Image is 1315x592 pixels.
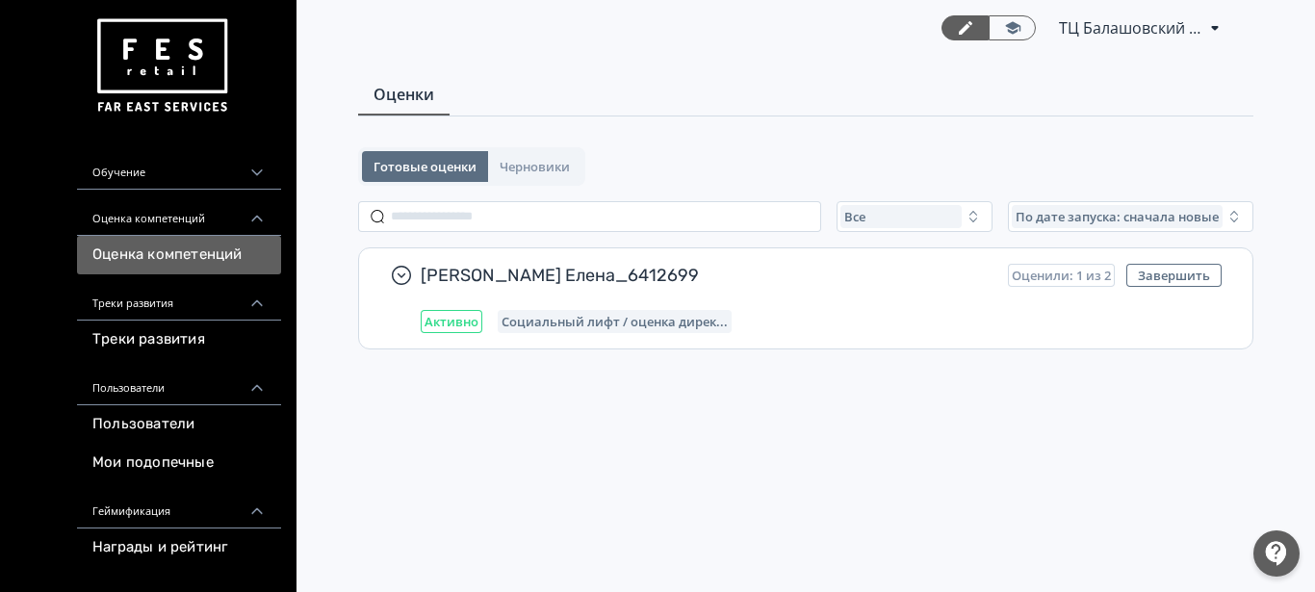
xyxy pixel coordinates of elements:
img: https://files.teachbase.ru/system/account/57463/logo/medium-936fc5084dd2c598f50a98b9cbe0469a.png [92,12,231,120]
div: Обучение [77,143,281,190]
button: Все [837,201,993,232]
div: Оценка компетенций [77,190,281,236]
a: Оценка компетенций [77,236,281,274]
div: Пользователи [77,359,281,405]
button: Готовые оценки [362,151,488,182]
a: Треки развития [77,321,281,359]
span: По дате запуска: сначала новые [1016,209,1219,224]
div: Треки развития [77,274,281,321]
a: Пользователи [77,405,281,444]
span: ТЦ Балашовский Пассаж Балашов СИН 6412699 [1059,16,1203,39]
span: Социальный лифт / оценка директора магазина [502,314,728,329]
span: Оценили: 1 из 2 [1012,268,1111,283]
a: Награды и рейтинг [77,528,281,567]
span: Активно [425,314,478,329]
span: Все [844,209,865,224]
div: Геймификация [77,482,281,528]
button: Черновики [488,151,581,182]
button: По дате запуска: сначала новые [1008,201,1253,232]
span: Оценки [374,83,434,106]
span: [PERSON_NAME] Елена_6412699 [421,264,993,287]
span: Черновики [500,159,570,174]
span: Готовые оценки [374,159,477,174]
a: Мои подопечные [77,444,281,482]
a: Переключиться в режим ученика [989,15,1036,40]
button: Завершить [1126,264,1222,287]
